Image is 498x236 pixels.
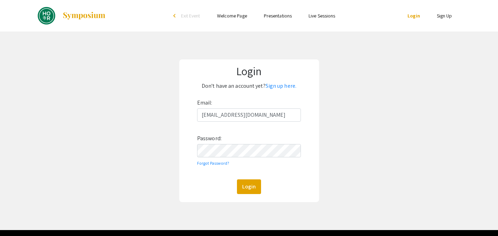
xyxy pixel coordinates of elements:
[217,13,247,19] a: Welcome Page
[309,13,335,19] a: Live Sessions
[197,160,230,166] a: Forgot Password?
[38,7,55,24] img: DREAMS Spring 2025
[62,12,106,20] img: Symposium by ForagerOne
[266,82,296,90] a: Sign up here.
[437,13,452,19] a: Sign Up
[197,133,222,144] label: Password:
[184,64,314,78] h1: Login
[197,97,212,108] label: Email:
[5,205,30,231] iframe: Chat
[184,80,314,92] p: Don't have an account yet?
[237,179,261,194] button: Login
[407,13,420,19] a: Login
[264,13,292,19] a: Presentations
[38,7,106,24] a: DREAMS Spring 2025
[173,14,178,18] div: arrow_back_ios
[181,13,200,19] span: Exit Event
